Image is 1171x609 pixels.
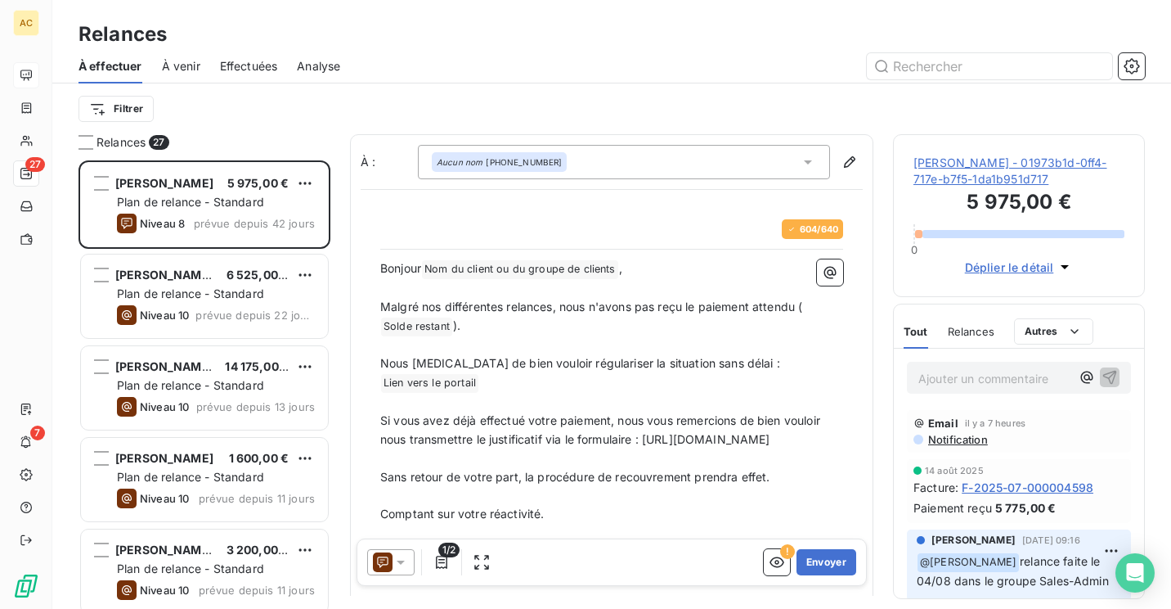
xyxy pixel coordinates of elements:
span: Effectuées [220,58,278,74]
span: Comptant sur votre réactivité. [380,507,545,521]
em: Aucun nom [437,156,482,168]
a: 27 [13,160,38,187]
span: Tout [904,325,928,338]
img: Logo LeanPay [13,573,39,599]
span: Sans retour de votre part, la procédure de recouvrement prendra effet. [380,470,770,484]
button: Déplier le détail [960,258,1079,277]
span: Plan de relance - Standard [117,378,264,392]
span: Email [928,417,958,430]
span: Déplier le détail [965,259,1054,276]
span: 5 975,00 € [227,176,289,190]
span: 3 200,00 € [227,543,289,557]
span: [PERSON_NAME] - 01973b1d-0ff4-717e-b7f5-1da1b951d717 [913,155,1124,187]
span: Lien vers le portail [381,374,478,393]
button: Filtrer [79,96,154,122]
span: 7 [30,426,45,440]
span: Niveau 10 [140,584,189,597]
span: 1 600,00 € [229,451,289,465]
button: Envoyer [796,549,856,575]
span: [PERSON_NAME] [115,451,213,465]
span: Relances [96,134,146,151]
span: 5 775,00 € [995,499,1057,517]
span: Niveau 10 [140,309,189,322]
span: prévue depuis 11 jours [199,492,315,505]
span: Plan de relance - Standard [117,470,264,484]
span: prévue depuis 42 jours [194,217,315,230]
span: Nous [MEDICAL_DATA] de bien vouloir régulariser la situation sans délai : [380,356,780,370]
span: [PERSON_NAME] [115,543,213,557]
span: 0 [911,243,918,256]
span: Paiement reçu [913,499,992,517]
div: [PHONE_NUMBER] [437,156,562,168]
span: Plan de relance - Standard [117,286,264,300]
h3: Relances [79,20,167,49]
span: , [619,261,622,275]
span: Malgré nos différentes relances, nous n'avons pas reçu le paiement attendu ( [380,300,802,314]
div: grid [79,160,330,609]
span: Relances [948,325,994,338]
span: À effectuer [79,58,142,74]
button: Autres [1014,318,1093,345]
span: [PERSON_NAME] [115,176,213,190]
span: Niveau 10 [140,492,189,505]
span: 1/2 [438,543,460,557]
span: Facture : [913,479,958,496]
span: 6 525,00 € [227,268,289,282]
div: AC [13,10,39,36]
span: [DATE] 09:16 [1022,535,1080,545]
span: Si vous avez déjà effectué votre paiement, nous vous remercions de bien vouloir nous transmettre ... [380,413,823,446]
span: Solde restant [381,318,452,336]
span: Analyse [297,58,340,74]
span: prévue depuis 22 jours [195,309,315,322]
input: Rechercher [867,53,1112,79]
span: [PERSON_NAME] [115,359,213,373]
span: F-2025-07-000004598 [962,479,1093,496]
span: Bonjour [380,261,421,275]
span: 604 / 640 [800,224,838,234]
span: Niveau 8 [140,217,185,230]
span: Notification [926,433,988,446]
label: À : [361,154,418,170]
span: [PERSON_NAME] [115,268,213,282]
span: 27 [149,135,168,150]
span: @ [PERSON_NAME] [918,553,1019,572]
span: 14 175,00 € [225,359,289,373]
span: 27 [25,157,45,172]
div: Open Intercom Messenger [1115,553,1155,593]
span: Nom du client ou du groupe de clients [422,260,618,279]
span: À venir [162,58,200,74]
h3: 5 975,00 € [913,187,1124,220]
span: Plan de relance - Standard [117,562,264,575]
span: ). [453,318,460,332]
span: 14 août 2025 [925,466,984,476]
span: Niveau 10 [140,400,189,413]
span: relance faite le 04/08 dans le groupe Sales-Admin [917,554,1109,588]
span: Plan de relance - Standard [117,195,264,209]
span: prévue depuis 11 jours [199,584,315,597]
span: [PERSON_NAME] [931,533,1016,548]
span: prévue depuis 13 jours [196,400,315,413]
span: il y a 7 heures [965,418,1025,428]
